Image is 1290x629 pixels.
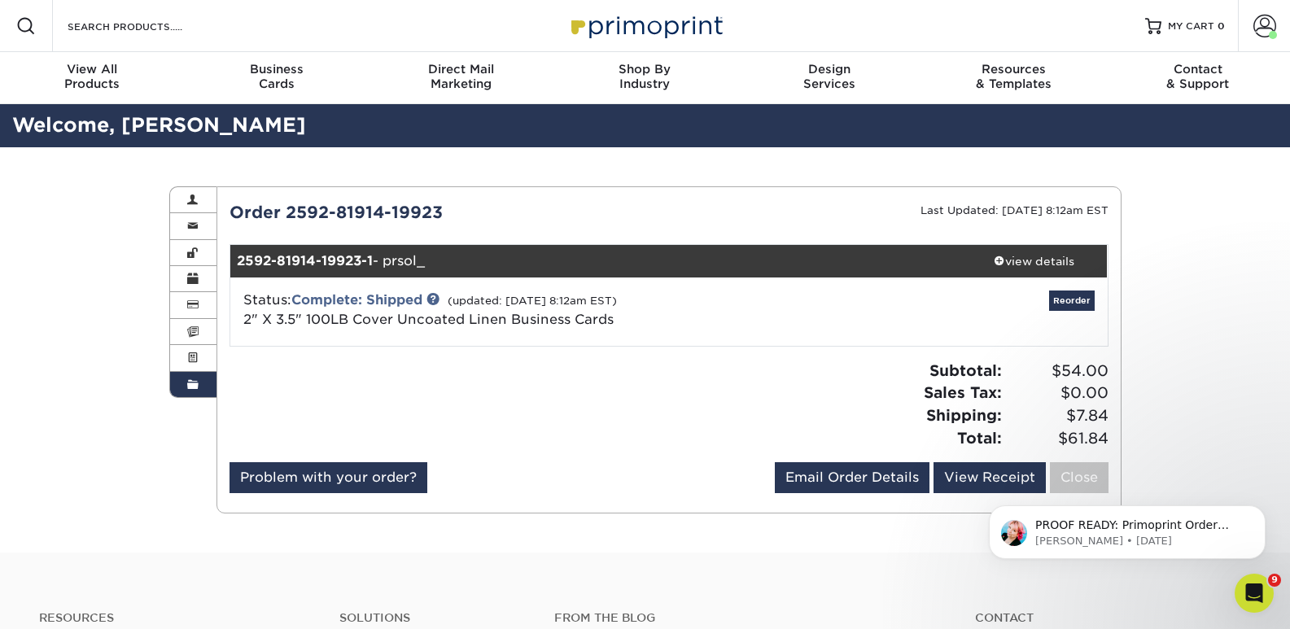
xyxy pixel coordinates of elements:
span: Shop By [553,62,737,76]
strong: Shipping: [926,406,1002,424]
div: Marketing [369,62,553,91]
a: Resources& Templates [921,52,1105,104]
span: Design [737,62,921,76]
a: Complete: Shipped [291,292,422,308]
div: Status: [231,290,815,330]
span: $54.00 [1007,360,1109,382]
span: $7.84 [1007,404,1109,427]
div: Industry [553,62,737,91]
h4: From the Blog [554,611,931,625]
strong: Sales Tax: [924,383,1002,401]
a: Problem with your order? [230,462,427,493]
a: Direct MailMarketing [369,52,553,104]
h4: Solutions [339,611,530,625]
a: Reorder [1049,290,1095,311]
small: (updated: [DATE] 8:12am EST) [448,295,617,307]
h4: Resources [39,611,315,625]
strong: Subtotal: [929,361,1002,379]
a: 2" X 3.5" 100LB Cover Uncoated Linen Business Cards [243,312,614,327]
div: - prsol_ [230,245,961,277]
span: $61.84 [1007,427,1109,450]
a: Close [1050,462,1109,493]
span: Direct Mail [369,62,553,76]
a: Shop ByIndustry [553,52,737,104]
span: 0 [1218,20,1225,32]
div: Order 2592-81914-19923 [217,200,669,225]
iframe: Intercom live chat [1235,574,1274,613]
iframe: Intercom notifications message [964,471,1290,585]
a: BusinessCards [184,52,368,104]
a: view details [961,245,1108,277]
img: Primoprint [564,8,727,43]
div: & Support [1106,62,1290,91]
a: Contact [975,611,1251,625]
span: Contact [1106,62,1290,76]
strong: 2592-81914-19923-1 [237,253,373,269]
div: view details [961,253,1108,269]
a: View Receipt [934,462,1046,493]
a: Contact& Support [1106,52,1290,104]
div: Cards [184,62,368,91]
a: Email Order Details [775,462,929,493]
small: Last Updated: [DATE] 8:12am EST [920,204,1109,216]
span: MY CART [1168,20,1214,33]
input: SEARCH PRODUCTS..... [66,16,225,36]
span: $0.00 [1007,382,1109,404]
strong: Total: [957,429,1002,447]
a: DesignServices [737,52,921,104]
span: Business [184,62,368,76]
span: Resources [921,62,1105,76]
div: Services [737,62,921,91]
div: & Templates [921,62,1105,91]
span: 9 [1268,574,1281,587]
